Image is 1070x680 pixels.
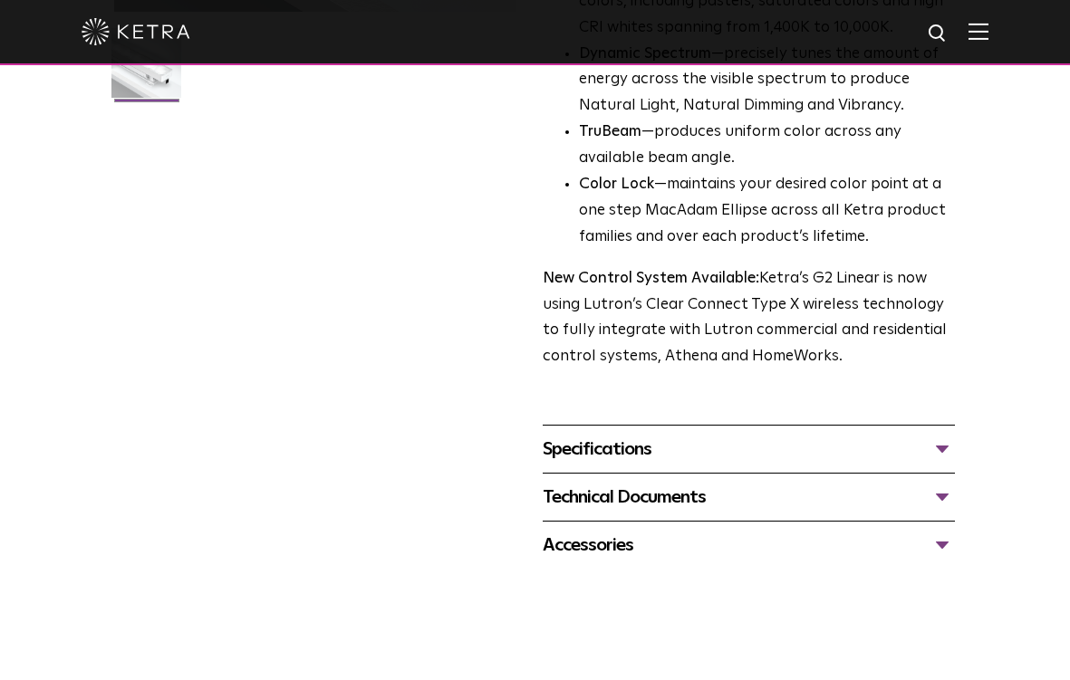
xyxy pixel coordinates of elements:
strong: Color Lock [579,177,654,192]
div: Technical Documents [543,483,955,512]
strong: New Control System Available: [543,271,759,286]
div: Accessories [543,531,955,560]
img: G2-Linear-2021-Web-Square [111,28,181,111]
p: Ketra’s G2 Linear is now using Lutron’s Clear Connect Type X wireless technology to fully integra... [543,266,955,371]
li: —precisely tunes the amount of energy across the visible spectrum to produce Natural Light, Natur... [579,42,955,120]
li: —produces uniform color across any available beam angle. [579,120,955,172]
img: search icon [927,23,950,45]
div: Specifications [543,435,955,464]
img: Hamburger%20Nav.svg [969,23,988,40]
img: ketra-logo-2019-white [82,18,190,45]
strong: TruBeam [579,124,641,139]
li: —maintains your desired color point at a one step MacAdam Ellipse across all Ketra product famili... [579,172,955,251]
